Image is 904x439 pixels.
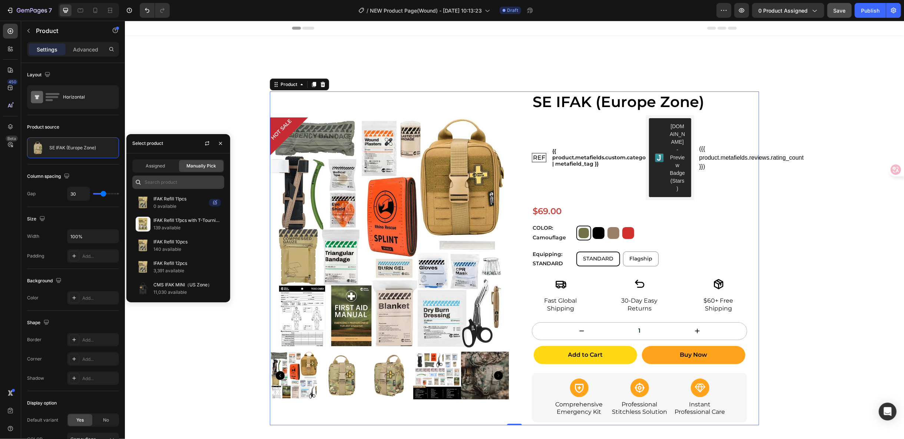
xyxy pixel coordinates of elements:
span: 0 product assigned [758,7,808,14]
div: Rich Text Editor. Editing area: main [425,379,483,396]
input: Search in Settings & Advanced [132,176,224,189]
span: Assigned [146,163,165,169]
button: Buy Now [517,325,620,343]
input: quantity [506,302,523,319]
div: Color [27,295,39,301]
input: Auto [67,230,119,243]
img: Judgeme.png [530,133,539,142]
div: Shape [27,318,51,328]
div: Select product [132,140,163,147]
span: Manually Pick [186,163,216,169]
div: Background [27,276,63,286]
legend: Equipping: STANDARD [407,228,451,248]
div: [DOMAIN_NAME] - Preview Badge (Stars) [545,102,560,172]
div: $69.00 [407,182,622,199]
p: Settings [37,46,57,53]
div: Add... [82,337,117,343]
div: Corner [27,356,42,362]
span: / [367,7,368,14]
div: ({{ product.metafields.reviews.rating_count }}) [574,124,623,150]
div: Column spacing [27,172,71,182]
div: Border [27,336,42,343]
div: Add... [82,295,117,302]
p: 30-Day Easy Returns [487,276,543,292]
button: Publish [855,3,886,18]
img: collections [136,195,150,210]
div: Undo/Redo [140,3,170,18]
img: collections [136,217,150,232]
div: Add... [82,356,117,363]
button: Judge.me - Preview Badge (Stars) [524,97,566,176]
p: 0 available [153,203,206,210]
div: Product source [27,124,59,130]
div: Add... [82,253,117,260]
button: Carousel Back Arrow [151,350,160,359]
span: Save [834,7,846,14]
p: IFAK Refill 17pcs with T-Tourniquet [153,217,221,224]
p: $60+ Free Shipping [566,276,622,292]
h1: SE IFAK (Europe Zone) [407,71,622,92]
span: Draft [507,7,518,14]
div: Buy Now [555,330,583,338]
p: SE IFAK (Europe Zone) [49,145,96,150]
p: Comprehensive Emergency Kit [426,380,482,396]
p: IFAK Refill 12pcs [153,260,221,267]
div: Publish [861,7,880,14]
div: 450 [7,79,18,85]
p: Product [36,26,99,35]
div: Product [154,60,174,67]
img: collections [136,260,150,275]
div: Layout [27,70,52,80]
p: IFAK Refill 11pcs [153,195,206,203]
img: product feature img [30,140,45,155]
button: decrement [407,302,506,319]
span: STANDARD [458,235,489,241]
button: Carousel Next Arrow [369,350,378,359]
div: Rich Text Editor. Editing area: main [486,379,543,396]
p: 3,391 available [153,267,221,275]
div: Gap [27,190,36,197]
img: collections [136,238,150,253]
div: Add to Cart [443,330,478,338]
pre: HOT SALE [140,92,173,126]
p: 139 available [153,224,221,232]
button: Save [827,3,852,18]
p: 11,030 available [153,289,221,296]
button: Add to Cart [409,325,512,343]
button: 0 product assigned [752,3,824,18]
div: Display option [27,400,57,406]
button: increment [523,302,622,319]
p: Fast Global Shipping [408,276,464,292]
p: IFAK Refill 10pcs [153,238,221,246]
p: CMS IFAK MINI（US Zone） [153,281,221,289]
p: 140 available [153,246,221,253]
legend: COLOR: Camouflage [407,202,451,222]
div: {{ product.metafields.custom.category_code | metafield_tag }} [427,127,508,146]
span: No [103,417,109,423]
span: Flagship [504,235,527,241]
div: Rich Text Editor. Editing area: main [546,379,604,396]
div: Padding [27,253,44,259]
iframe: Design area [125,21,904,439]
button: 7 [3,3,55,18]
div: Shadow [27,375,44,382]
p: Professional Stitchless Solution [487,380,543,396]
div: Size [27,214,47,224]
div: Add... [82,375,117,382]
div: Default variant [27,417,58,423]
p: Instant Professional Care [547,380,603,396]
img: collections [136,281,150,296]
span: NEW Product Page(Wound) - [DATE] 10:13:23 [370,7,482,14]
input: Auto [67,187,90,200]
div: Horizontal [63,89,108,106]
p: REF [408,133,420,140]
div: Beta [6,136,18,142]
span: Yes [76,417,84,423]
div: Open Intercom Messenger [879,403,897,420]
p: 7 [49,6,52,15]
p: Advanced [73,46,98,53]
div: Width [27,233,39,240]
